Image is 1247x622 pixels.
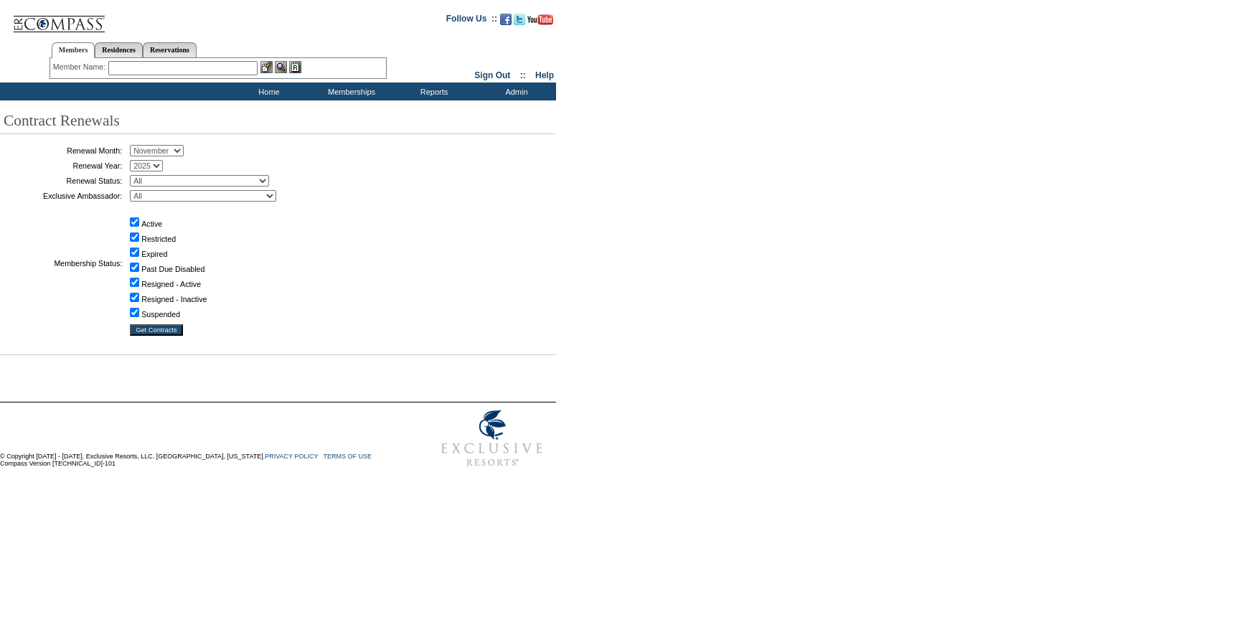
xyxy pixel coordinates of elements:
label: Active [141,220,162,228]
a: Sign Out [474,70,510,80]
td: Membership Status: [4,205,122,321]
a: PRIVACY POLICY [265,453,318,460]
a: Reservations [143,42,197,57]
label: Resigned - Inactive [141,295,207,303]
a: Become our fan on Facebook [500,18,512,27]
a: Members [52,42,95,58]
td: Renewal Year: [4,160,122,171]
img: View [275,61,287,73]
img: Follow us on Twitter [514,14,525,25]
a: Follow us on Twitter [514,18,525,27]
a: TERMS OF USE [324,453,372,460]
span: :: [520,70,526,80]
td: Home [226,83,309,100]
td: Exclusive Ambassador: [4,190,122,202]
td: Memberships [309,83,391,100]
img: Exclusive Resorts [428,402,556,474]
td: Reports [391,83,474,100]
td: Renewal Status: [4,175,122,187]
label: Suspended [141,310,180,319]
label: Past Due Disabled [141,265,204,273]
td: Renewal Month: [4,145,122,156]
img: Subscribe to our YouTube Channel [527,14,553,25]
img: b_edit.gif [260,61,273,73]
a: Subscribe to our YouTube Channel [527,18,553,27]
label: Expired [141,250,167,258]
td: Follow Us :: [446,12,497,29]
img: Compass Home [12,4,105,33]
div: Member Name: [53,61,108,73]
img: Become our fan on Facebook [500,14,512,25]
label: Resigned - Active [141,280,201,288]
a: Residences [95,42,143,57]
label: Restricted [141,235,176,243]
a: Help [535,70,554,80]
td: Admin [474,83,556,100]
img: Reservations [289,61,301,73]
input: Get Contracts [130,324,183,336]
